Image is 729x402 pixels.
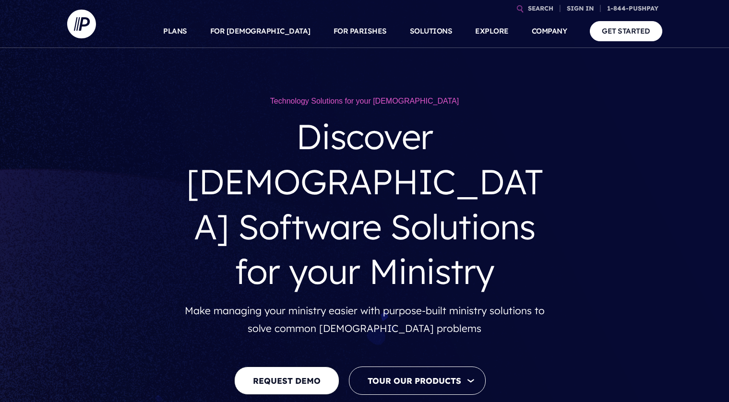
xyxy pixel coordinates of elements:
[210,14,311,48] a: FOR [DEMOGRAPHIC_DATA]
[185,106,545,301] h3: Discover [DEMOGRAPHIC_DATA] Software Solutions for your Ministry
[475,14,509,48] a: EXPLORE
[185,96,545,106] h1: Technology Solutions for your [DEMOGRAPHIC_DATA]
[234,367,339,395] a: REQUEST DEMO
[163,14,187,48] a: PLANS
[532,14,567,48] a: COMPANY
[334,14,387,48] a: FOR PARISHES
[590,21,662,41] a: GET STARTED
[185,302,545,338] p: Make managing your ministry easier with purpose-built ministry solutions to solve common [DEMOGRA...
[349,367,486,395] button: Tour Our Products
[410,14,453,48] a: SOLUTIONS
